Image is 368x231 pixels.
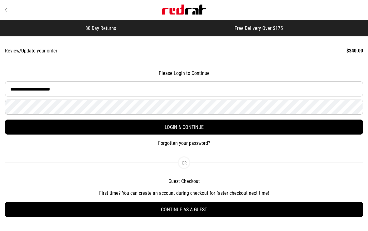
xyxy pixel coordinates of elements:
[5,81,363,96] input: Email Address
[5,189,363,197] p: First time? You can create an account during checkout for faster checkout next time!
[162,5,206,15] img: Red Rat
[5,100,363,115] input: Password
[5,202,363,217] button: Continue as a guest
[5,178,363,184] h2: Guest Checkout
[346,48,363,54] div: $340.00
[5,120,363,135] button: Login & Continue
[85,25,116,31] span: 30 Day Returns
[128,25,222,31] iframe: Customer reviews powered by Trustpilot
[235,25,283,31] span: Free Delivery Over $175
[5,70,363,76] h2: Please Login to Continue
[5,140,363,147] button: Forgotten your password?
[5,48,57,54] div: Review/Update your order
